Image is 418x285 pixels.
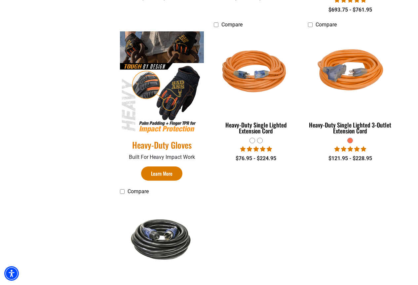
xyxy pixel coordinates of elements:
[214,31,298,138] a: orange Heavy-Duty Single Lighted Extension Cord
[309,34,392,110] img: orange
[240,146,272,152] span: 5.00 stars
[334,146,366,152] span: 5.00 stars
[308,6,392,14] div: $693.75 - $761.95
[120,31,204,133] img: Heavy-Duty Gloves
[120,153,204,161] p: Built For Heavy Impact Work
[214,122,298,134] div: Heavy-Duty Single Lighted Extension Cord
[308,31,392,138] a: orange Heavy-Duty Single Lighted 3-Outlet Extension Cord
[308,122,392,134] div: Heavy-Duty Single Lighted 3-Outlet Extension Cord
[221,21,243,28] span: Compare
[128,188,149,195] span: Compare
[120,214,204,265] img: black
[214,155,298,162] div: $76.95 - $224.95
[316,21,337,28] span: Compare
[214,34,298,110] img: orange
[120,140,204,151] a: Heavy-Duty Gloves
[308,155,392,162] div: $121.95 - $228.95
[4,266,19,281] div: Accessibility Menu
[141,166,182,181] a: Learn More Heavy-Duty Gloves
